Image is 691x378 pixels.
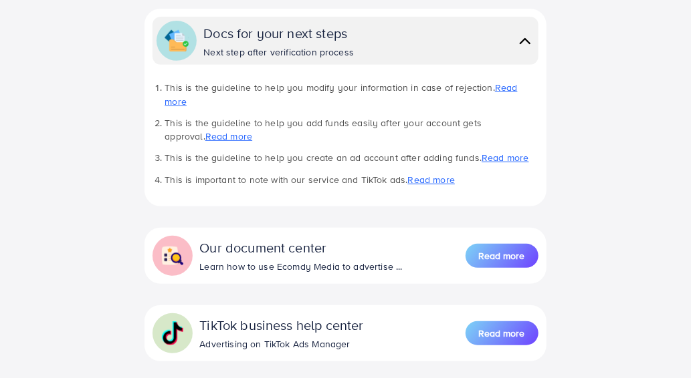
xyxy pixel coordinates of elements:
button: Read more [466,321,538,345]
a: Read more [165,81,517,108]
img: collapse [161,244,185,268]
div: Our document center [199,238,402,257]
div: TikTok business help center [199,315,363,335]
button: Read more [466,244,538,268]
div: Docs for your next steps [203,23,354,43]
a: Read more [408,173,455,186]
a: Read more [466,320,538,347]
span: Read more [479,327,525,340]
div: Advertising on TikTok Ads Manager [199,337,363,351]
div: Learn how to use Ecomdy Media to advertise ... [199,260,402,273]
li: This is the guideline to help you create an ad account after adding funds. [165,151,538,164]
div: Next step after verification process [203,45,354,59]
img: collapse [161,321,185,345]
a: Read more [482,151,528,164]
li: This is the guideline to help you modify your information in case of rejection. [165,81,538,108]
span: Read more [479,249,525,262]
img: collapse [165,29,189,53]
li: This is important to note with our service and TikTok ads. [165,173,538,186]
li: This is the guideline to help you add funds easily after your account gets approval. [165,116,538,144]
img: collapse [516,31,534,51]
a: Read more [205,130,252,143]
a: Read more [466,242,538,269]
